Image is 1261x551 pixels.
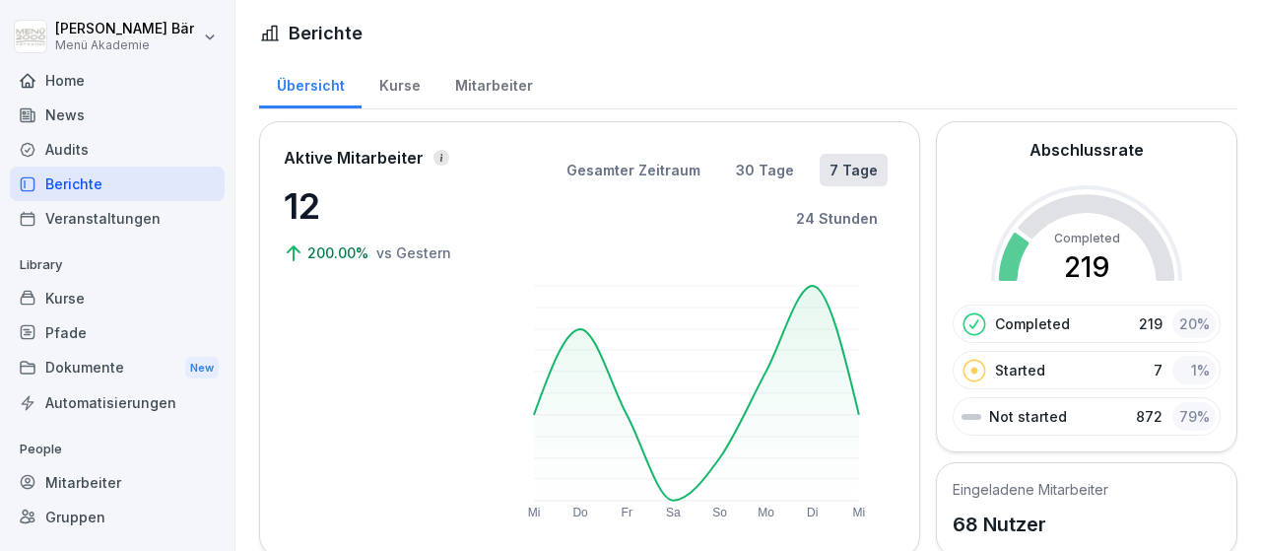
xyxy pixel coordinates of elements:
p: 219 [1139,313,1162,334]
text: So [712,506,727,519]
p: Completed [995,313,1070,334]
text: Di [807,506,818,519]
a: Kurse [362,58,437,108]
div: Dokumente [10,350,225,386]
h2: Abschlussrate [1029,138,1144,162]
text: Fr [622,506,632,519]
p: 872 [1136,406,1162,427]
h5: Eingeladene Mitarbeiter [953,479,1108,500]
p: Aktive Mitarbeiter [284,146,424,170]
div: New [185,357,219,379]
a: News [10,98,225,132]
a: Automatisierungen [10,385,225,420]
a: Mitarbeiter [437,58,550,108]
p: 12 [284,179,481,233]
p: Started [995,360,1045,380]
p: [PERSON_NAME] Bär [55,21,194,37]
a: Home [10,63,225,98]
p: 68 Nutzer [953,510,1108,539]
text: Mo [759,506,775,519]
text: Mi [528,506,541,519]
button: 30 Tage [726,154,804,186]
p: vs Gestern [376,242,451,263]
button: Gesamter Zeitraum [557,154,710,186]
p: People [10,434,225,465]
p: Library [10,249,225,281]
p: 7 [1154,360,1162,380]
p: Not started [989,406,1067,427]
a: Kurse [10,281,225,315]
a: Gruppen [10,500,225,534]
text: Mi [853,506,866,519]
div: 79 % [1172,402,1216,431]
a: Mitarbeiter [10,465,225,500]
text: Do [573,506,589,519]
div: 20 % [1172,310,1216,338]
a: Pfade [10,315,225,350]
button: 7 Tage [820,154,888,186]
div: 1 % [1172,356,1216,384]
h1: Berichte [289,20,363,46]
a: Veranstaltungen [10,201,225,236]
text: Sa [666,506,681,519]
a: Audits [10,132,225,167]
a: Berichte [10,167,225,201]
a: DokumenteNew [10,350,225,386]
a: Übersicht [259,58,362,108]
p: 200.00% [307,242,372,263]
p: Menü Akademie [55,38,194,52]
button: 24 Stunden [786,202,888,235]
